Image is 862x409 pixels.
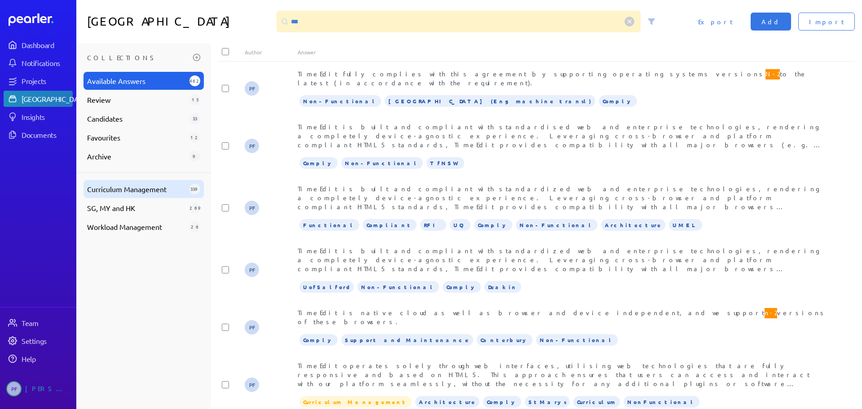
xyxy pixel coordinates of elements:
[4,378,73,400] a: PF[PERSON_NAME]
[573,396,620,408] span: Curriculum
[299,219,359,231] span: Functional
[298,307,827,325] span: TimeEdit is native cloud as well as browser and device independent, and we support versions of th...
[245,81,259,96] span: Patrick Flynn
[87,75,186,86] span: Available Answers
[415,396,479,408] span: Architecture
[245,320,259,334] span: Patrick Flynn
[189,132,200,143] div: 12
[189,202,200,213] div: 269
[341,157,423,169] span: Non-Functional
[87,132,186,143] span: Favourites
[687,13,743,31] button: Export
[87,113,186,124] span: Candidates
[443,281,481,293] span: Comply
[22,112,72,121] div: Insights
[22,130,72,139] div: Documents
[22,94,88,103] div: [GEOGRAPHIC_DATA]
[22,318,72,327] div: Team
[624,396,699,408] span: NonFunctional
[341,334,473,346] span: Support and Maintenance
[299,334,338,346] span: Comply
[299,95,381,107] span: Non-Functional
[4,55,73,71] a: Notifications
[87,50,189,65] h3: Collections
[477,334,532,346] span: Canterbury
[22,58,72,67] div: Notifications
[474,219,512,231] span: Comply
[385,95,595,107] span: University of Antwerpen (Eng machine transl)
[4,333,73,349] a: Settings
[245,48,298,56] div: Author
[601,219,665,231] span: Architecture
[189,221,200,232] div: 26
[751,13,791,31] button: Add
[798,13,855,31] button: Import
[22,354,72,363] div: Help
[22,40,72,49] div: Dashboard
[483,396,521,408] span: Comply
[4,91,73,107] a: [GEOGRAPHIC_DATA]
[245,263,259,277] span: Patrick Flynn
[298,68,807,87] span: TimeEdit fully complies with this agreement by supporting operating systems versions to the lates...
[765,68,780,79] span: N-2
[245,201,259,215] span: Patrick Flynn
[299,157,338,169] span: Comply
[189,75,200,86] div: 4621
[761,17,780,26] span: Add
[299,396,412,408] span: Curriculum Management
[298,123,822,229] span: TimeEdit is built and compliant with standardised web and enterprise technologies, rendering a co...
[669,219,702,231] span: UMEL
[450,219,471,231] span: UQ
[357,281,439,293] span: Non-Functional
[245,139,259,153] span: Patrick Flynn
[87,221,186,232] span: Workload Management
[484,281,521,293] span: Deakin
[189,113,200,124] div: 33
[4,351,73,367] a: Help
[189,94,200,105] div: 15
[420,219,446,231] span: RFI
[809,17,844,26] span: Import
[536,334,618,346] span: Non-Functional
[525,396,570,408] span: StMarys
[765,307,777,318] span: n-2
[189,184,200,194] div: 339
[4,109,73,125] a: Insights
[4,37,73,53] a: Dashboard
[6,381,22,396] span: Patrick Flynn
[22,76,72,85] div: Projects
[87,184,186,194] span: Curriculum Management
[4,315,73,331] a: Team
[516,219,598,231] span: Non-Functional
[299,281,354,293] span: UofSalford
[87,94,186,105] span: Review
[87,11,273,32] h1: [GEOGRAPHIC_DATA]
[87,202,186,213] span: SG, MY and HK
[4,127,73,143] a: Documents
[427,157,464,169] span: TfNSW
[4,73,73,89] a: Projects
[363,219,417,231] span: Compliant
[25,381,70,396] div: [PERSON_NAME]
[189,151,200,162] div: 9
[298,246,820,292] span: TimeEdit is built and compliant with standardized web and enterprise technologies, rendering a co...
[87,151,186,162] span: Archive
[245,378,259,392] span: Patrick Flynn
[298,48,828,56] div: Answer
[22,336,72,345] div: Settings
[9,13,73,26] a: Dashboard
[698,17,733,26] span: Export
[298,185,820,230] span: TimeEdit is built and compliant with standardized web and enterprise technologies, rendering a co...
[599,95,637,107] span: Comply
